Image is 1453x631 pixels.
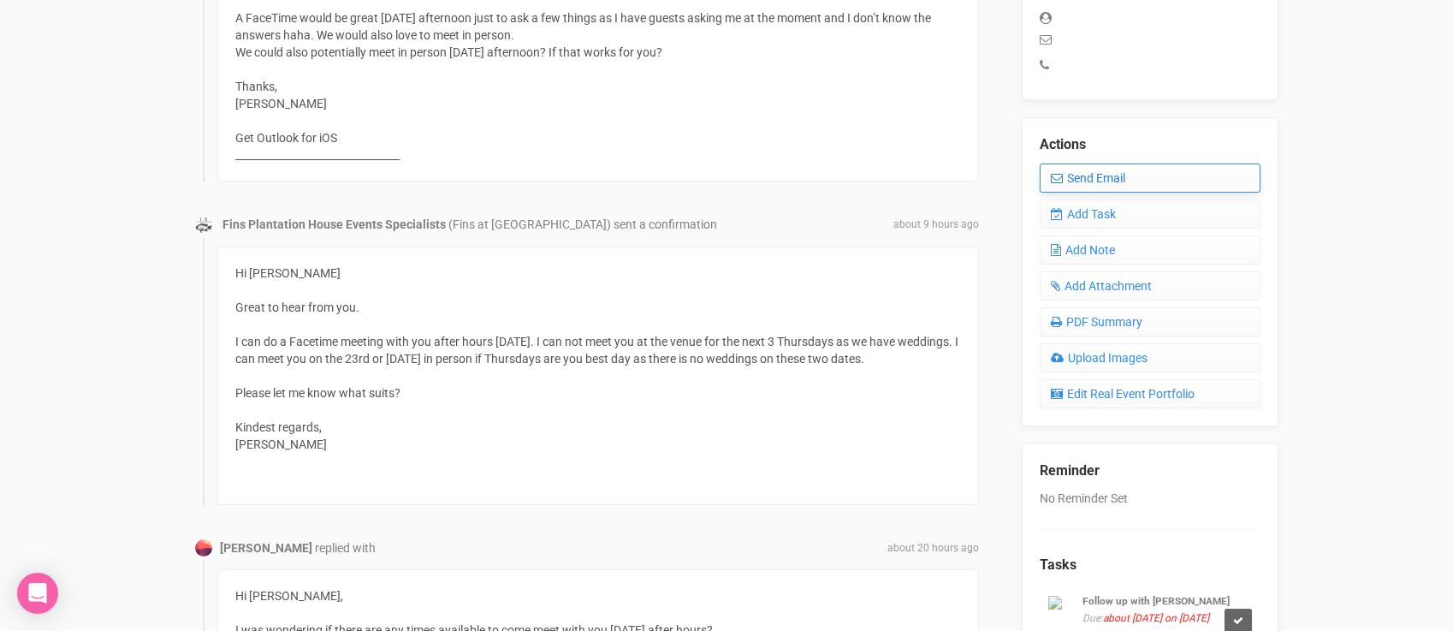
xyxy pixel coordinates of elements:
[1048,596,1074,610] img: watch.png
[1040,164,1260,193] a: Send Email
[220,541,312,555] strong: [PERSON_NAME]
[1040,307,1260,336] a: PDF Summary
[1082,612,1209,624] em: Due:
[1040,271,1260,301] a: Add Attachment
[1040,461,1260,481] legend: Reminder
[1103,612,1209,624] span: about [DATE] on [DATE]
[893,217,979,232] span: about 9 hours ago
[222,217,446,231] strong: Fins Plantation House Events Specialists
[1040,556,1260,575] legend: Tasks
[195,539,212,557] img: Profile Image
[235,265,961,487] div: Hi [PERSON_NAME] Great to hear from you. I can do a Facetime meeting with you after hours [DATE]....
[1040,135,1260,155] legend: Actions
[1040,379,1260,408] a: Edit Real Event Portfolio
[1040,235,1260,265] a: Add Note
[195,217,212,234] img: data
[1082,595,1230,607] small: Follow up with [PERSON_NAME]
[1040,343,1260,372] a: Upload Images
[315,541,376,555] span: replied with
[887,541,979,556] span: about 20 hours ago
[17,573,58,614] div: Open Intercom Messenger
[1040,199,1260,229] a: Add Task
[448,217,717,231] span: (Fins at [GEOGRAPHIC_DATA]) sent a confirmation
[235,148,400,162] : ________________________________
